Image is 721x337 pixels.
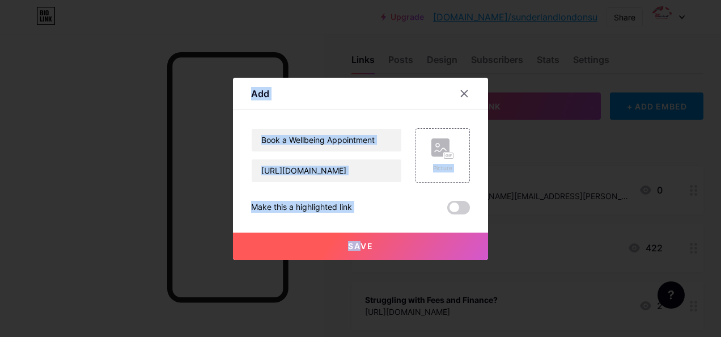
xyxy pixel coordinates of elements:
[431,164,454,172] div: Picture
[348,241,374,251] span: Save
[251,87,269,100] div: Add
[252,159,401,182] input: URL
[233,233,488,260] button: Save
[252,129,401,151] input: Title
[251,201,352,214] div: Make this a highlighted link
